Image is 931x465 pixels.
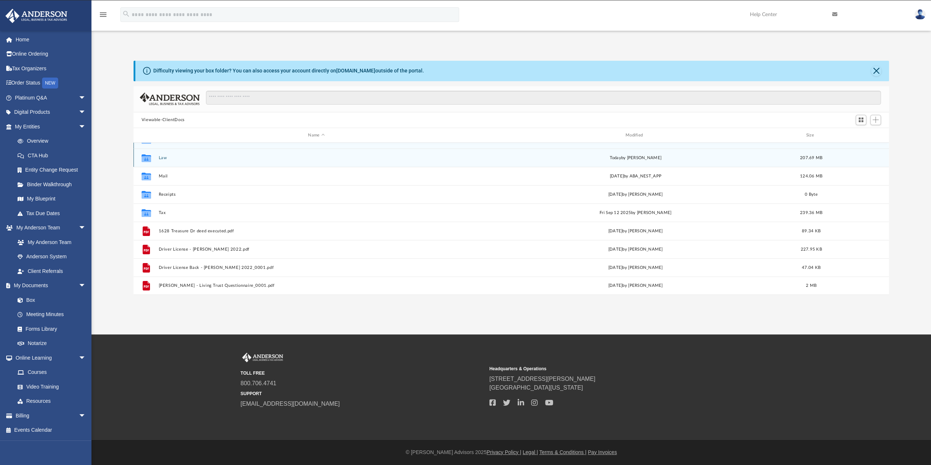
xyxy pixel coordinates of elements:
a: [EMAIL_ADDRESS][DOMAIN_NAME] [241,401,340,407]
img: Anderson Advisors Platinum Portal [241,353,285,362]
span: arrow_drop_down [79,278,93,293]
span: arrow_drop_down [79,105,93,120]
div: grid [134,143,889,295]
a: Courses [10,365,93,380]
a: Forms Library [10,322,90,336]
a: Platinum Q&Aarrow_drop_down [5,90,97,105]
span: 0 Byte [805,192,818,196]
button: Tax [158,210,474,215]
button: Receipts [158,192,474,197]
a: Order StatusNEW [5,76,97,91]
a: Entity Change Request [10,163,97,177]
div: [DATE] by [PERSON_NAME] [477,228,793,235]
div: Name [158,132,474,139]
span: arrow_drop_down [79,90,93,105]
a: Binder Walkthrough [10,177,97,192]
a: Events Calendar [5,423,97,438]
div: [DATE] by [PERSON_NAME] [477,246,793,253]
a: My Anderson Teamarrow_drop_down [5,221,93,235]
a: Overview [10,134,97,149]
div: [DATE] by [PERSON_NAME] [477,283,793,289]
a: 800.706.4741 [241,380,277,386]
a: Tax Organizers [5,61,97,76]
a: Privacy Policy | [487,449,521,455]
div: Fri Sep 12 2025 by [PERSON_NAME] [477,210,793,216]
button: Add [870,115,881,125]
button: Viewable-ClientDocs [142,117,185,123]
a: Online Ordering [5,47,97,61]
a: Digital Productsarrow_drop_down [5,105,97,120]
input: Search files and folders [206,91,881,105]
button: Close [871,66,881,76]
button: Driver License Back - [PERSON_NAME] 2022_0001.pdf [158,265,474,270]
i: menu [99,10,108,19]
div: Difficulty viewing your box folder? You can also access your account directly on outside of the p... [153,67,424,75]
a: Resources [10,394,93,409]
span: 124.06 MB [800,174,822,178]
div: © [PERSON_NAME] Advisors 2025 [91,449,931,456]
a: Video Training [10,379,90,394]
a: My Anderson Team [10,235,90,250]
small: TOLL FREE [241,370,484,376]
a: Box [10,293,90,307]
span: arrow_drop_down [79,221,93,236]
span: 227.95 KB [800,247,822,251]
span: today [609,156,621,160]
a: Pay Invoices [588,449,617,455]
button: Mail [158,174,474,179]
img: User Pic [915,9,926,20]
span: arrow_drop_down [79,408,93,423]
span: 89.34 KB [802,229,821,233]
a: CTA Hub [10,148,97,163]
a: [DOMAIN_NAME] [336,68,375,74]
small: Headquarters & Operations [489,365,733,372]
div: NEW [42,78,58,89]
a: Notarize [10,336,93,351]
a: [STREET_ADDRESS][PERSON_NAME] [489,376,596,382]
div: id [829,132,880,139]
span: 2 MB [806,284,816,288]
i: search [122,10,130,18]
span: arrow_drop_down [79,119,93,134]
div: Size [796,132,826,139]
span: 239.36 MB [800,211,822,215]
a: Billingarrow_drop_down [5,408,97,423]
a: Terms & Conditions | [539,449,586,455]
a: My Documentsarrow_drop_down [5,278,93,293]
a: Tax Due Dates [10,206,97,221]
a: Client Referrals [10,264,93,278]
a: Meeting Minutes [10,307,93,322]
div: Modified [477,132,793,139]
button: 1628 Treasure Dr deed executed.pdf [158,229,474,233]
a: My Blueprint [10,192,93,206]
div: [DATE] by ABA_NEST_APP [477,173,793,180]
a: [GEOGRAPHIC_DATA][US_STATE] [489,385,583,391]
a: Anderson System [10,250,93,264]
a: My Entitiesarrow_drop_down [5,119,97,134]
span: 47.04 KB [802,266,821,270]
span: arrow_drop_down [79,350,93,365]
a: Online Learningarrow_drop_down [5,350,93,365]
a: Legal | [523,449,538,455]
button: [PERSON_NAME] - Living Trust Questionnaire_0001.pdf [158,284,474,288]
span: 207.69 MB [800,156,822,160]
div: by [PERSON_NAME] [477,155,793,161]
a: menu [99,14,108,19]
img: Anderson Advisors Platinum Portal [3,9,70,23]
div: [DATE] by [PERSON_NAME] [477,191,793,198]
div: [DATE] by [PERSON_NAME] [477,265,793,271]
button: Law [158,155,474,160]
div: id [137,132,155,139]
a: Home [5,32,97,47]
small: SUPPORT [241,390,484,397]
button: Driver License - [PERSON_NAME] 2022.pdf [158,247,474,252]
button: Switch to Grid View [856,115,867,125]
